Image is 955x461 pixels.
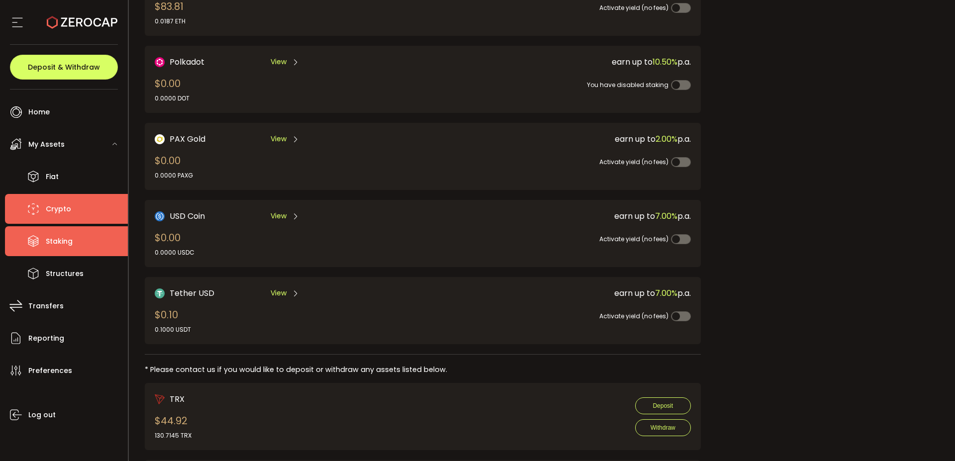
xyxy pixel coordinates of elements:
span: View [271,288,286,298]
span: Withdraw [651,424,675,431]
div: 0.0000 DOT [155,94,190,103]
div: 0.1000 USDT [155,325,191,334]
span: PAX Gold [170,133,205,145]
div: 0.0187 ETH [155,17,186,26]
button: Deposit & Withdraw [10,55,118,80]
div: $0.00 [155,230,194,257]
div: earn up to p.a. [416,56,691,68]
div: 0.0000 PAXG [155,171,193,180]
span: Activate yield (no fees) [599,312,668,320]
span: 7.00% [655,210,677,222]
span: Activate yield (no fees) [599,158,668,166]
div: earn up to p.a. [416,287,691,299]
span: Deposit & Withdraw [28,64,100,71]
div: $0.00 [155,76,190,103]
span: Crypto [46,202,71,216]
span: Activate yield (no fees) [599,235,668,243]
span: Structures [46,267,84,281]
span: View [271,211,286,221]
span: TRX [170,393,185,405]
img: USD Coin [155,211,165,221]
span: USD Coin [170,210,205,222]
span: Fiat [46,170,59,184]
span: Deposit [653,402,673,409]
div: * Please contact us if you would like to deposit or withdraw any assets listed below. [145,365,701,375]
div: earn up to p.a. [416,133,691,145]
div: 130.7145 TRX [155,431,191,440]
span: 7.00% [655,287,677,299]
span: View [271,134,286,144]
img: DOT [155,57,165,67]
button: Deposit [635,397,691,414]
div: 0.0000 USDC [155,248,194,257]
img: PAX Gold [155,134,165,144]
div: $44.92 [155,413,191,440]
span: Preferences [28,364,72,378]
span: Tether USD [170,287,214,299]
span: Home [28,105,50,119]
span: Transfers [28,299,64,313]
span: You have disabled staking [587,81,668,89]
span: Reporting [28,331,64,346]
iframe: Chat Widget [905,413,955,461]
span: 10.50% [653,56,677,68]
span: Activate yield (no fees) [599,3,668,12]
div: earn up to p.a. [416,210,691,222]
div: $0.00 [155,153,193,180]
span: Polkadot [170,56,204,68]
span: View [271,57,286,67]
span: 2.00% [656,133,677,145]
span: Log out [28,408,56,422]
button: Withdraw [635,419,691,436]
span: Staking [46,234,73,249]
span: My Assets [28,137,65,152]
img: Tether USD [155,288,165,298]
img: trx_portfolio.png [155,394,165,404]
div: $0.10 [155,307,191,334]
